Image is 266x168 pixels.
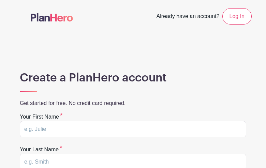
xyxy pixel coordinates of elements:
input: e.g. Julie [20,121,246,137]
p: Get started for free. No credit card required. [20,99,246,107]
img: logo-507f7623f17ff9eddc593b1ce0a138ce2505c220e1c5a4e2b4648c50719b7d32.svg [31,13,73,21]
h1: Create a PlanHero account [20,71,246,85]
label: Your first name [20,113,63,121]
a: Log In [222,8,252,25]
label: Your last name [20,146,62,154]
span: Already have an account? [157,10,220,25]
